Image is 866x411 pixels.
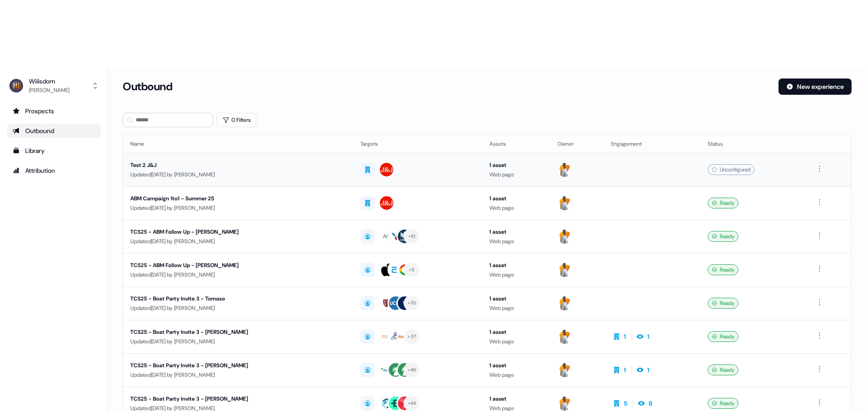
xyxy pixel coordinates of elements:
[624,365,626,374] div: 1
[130,237,346,246] div: Updated [DATE] by [PERSON_NAME]
[624,332,626,341] div: 1
[778,79,852,95] button: New experience
[647,365,649,374] div: 1
[624,399,627,408] div: 5
[408,332,416,341] div: + 37
[130,170,346,179] div: Updated [DATE] by [PERSON_NAME]
[489,227,543,236] div: 1 asset
[708,231,738,242] div: Ready
[708,298,738,309] div: Ready
[29,77,69,86] div: Wiiisdom
[550,135,603,153] th: Owner
[130,294,346,303] div: TCS25 - Boat Party Invite 3 - Tomaso
[383,232,390,241] div: AN
[408,366,416,374] div: + 46
[123,80,172,93] h3: Outbound
[408,232,416,240] div: + 10
[130,394,346,403] div: TCS25 - Boat Party Invite 3 - [PERSON_NAME]
[408,299,416,307] div: + 70
[130,370,346,379] div: Updated [DATE] by [PERSON_NAME]
[409,266,415,274] div: + 5
[13,146,95,155] div: Library
[557,162,572,177] img: Tony
[130,361,346,370] div: TCS25 - Boat Party Invite 3 - [PERSON_NAME]
[13,166,95,175] div: Attribution
[557,263,572,277] img: Tony
[700,135,807,153] th: Status
[557,396,572,411] img: Tony
[557,196,572,210] img: Tony
[708,198,738,208] div: Ready
[7,143,101,158] a: Go to templates
[708,264,738,275] div: Ready
[489,370,543,379] div: Web page
[557,329,572,344] img: Tony
[7,75,101,97] button: Wiiisdom[PERSON_NAME]
[130,227,346,236] div: TCS25 - ABM Follow Up - [PERSON_NAME]
[130,270,346,279] div: Updated [DATE] by [PERSON_NAME]
[557,229,572,244] img: Tony
[489,237,543,246] div: Web page
[557,296,572,310] img: Tony
[489,304,543,313] div: Web page
[130,328,346,337] div: TCS25 - Boat Party Invite 3 - [PERSON_NAME]
[708,365,738,375] div: Ready
[130,161,346,170] div: Test 2 J&J
[130,261,346,270] div: TCS25 - ABM Follow Up - [PERSON_NAME]
[216,113,257,127] button: 0 Filters
[647,332,649,341] div: 1
[7,124,101,138] a: Go to outbound experience
[130,304,346,313] div: Updated [DATE] by [PERSON_NAME]
[489,261,543,270] div: 1 asset
[482,135,550,153] th: Assets
[489,203,543,212] div: Web page
[708,331,738,342] div: Ready
[557,363,572,377] img: Tony
[353,135,482,153] th: Targets
[130,337,346,346] div: Updated [DATE] by [PERSON_NAME]
[489,194,543,203] div: 1 asset
[13,106,95,115] div: Prospects
[7,104,101,118] a: Go to prospects
[708,164,755,175] div: Unconfigured
[708,398,738,409] div: Ready
[489,328,543,337] div: 1 asset
[489,170,543,179] div: Web page
[489,361,543,370] div: 1 asset
[604,135,700,153] th: Engagement
[130,203,346,212] div: Updated [DATE] by [PERSON_NAME]
[408,399,416,407] div: + 44
[489,294,543,303] div: 1 asset
[489,337,543,346] div: Web page
[13,126,95,135] div: Outbound
[489,394,543,403] div: 1 asset
[489,270,543,279] div: Web page
[123,135,353,153] th: Name
[7,163,101,178] a: Go to attribution
[130,194,346,203] div: ABM Campaign 1to1 - Summer 25
[489,161,543,170] div: 1 asset
[649,399,652,408] div: 8
[29,86,69,95] div: [PERSON_NAME]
